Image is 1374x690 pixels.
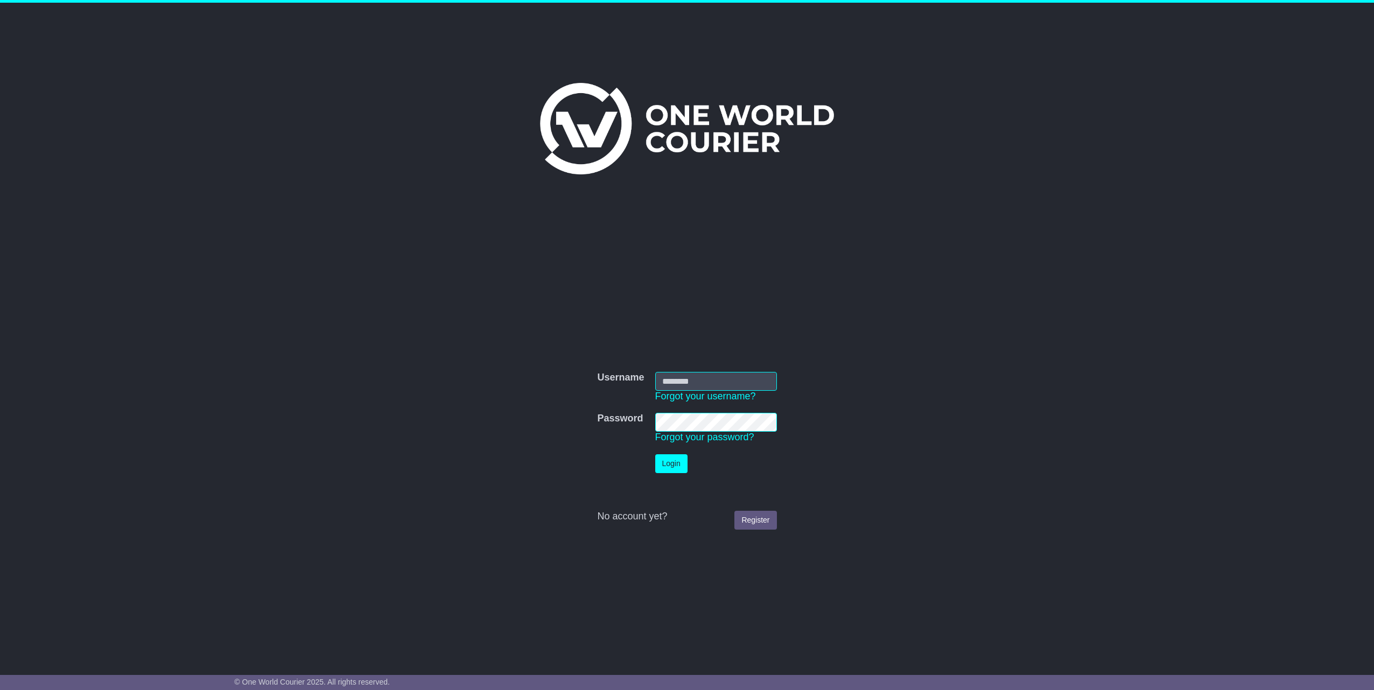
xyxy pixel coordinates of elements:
[655,391,756,402] a: Forgot your username?
[597,511,776,523] div: No account yet?
[597,413,643,425] label: Password
[234,678,390,686] span: © One World Courier 2025. All rights reserved.
[734,511,776,530] a: Register
[655,432,754,442] a: Forgot your password?
[655,454,688,473] button: Login
[597,372,644,384] label: Username
[540,83,834,174] img: One World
